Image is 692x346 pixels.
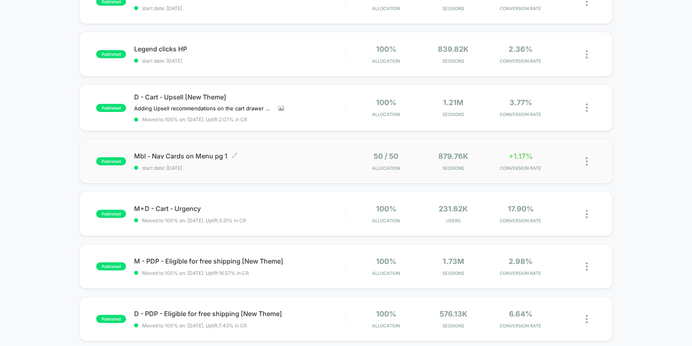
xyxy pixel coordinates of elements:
[372,58,400,64] span: Allocation
[372,165,400,171] span: Allocation
[509,310,532,318] span: 6.64%
[508,205,534,213] span: 17.90%
[134,58,346,64] span: start date: [DATE]
[134,5,346,11] span: start date: [DATE]
[422,165,485,171] span: Sessions
[422,6,485,11] span: Sessions
[142,270,249,276] span: Moved to 100% on: [DATE] . Uplift: 16.57% in CR
[489,270,553,276] span: CONVERSION RATE
[489,6,553,11] span: CONVERSION RATE
[372,6,400,11] span: Allocation
[134,45,346,53] span: Legend clicks HP
[374,152,398,160] span: 50 / 50
[586,315,588,323] img: close
[422,112,485,117] span: Sessions
[372,112,400,117] span: Allocation
[586,262,588,271] img: close
[134,105,272,112] span: Adding Upsell recommendations on the cart drawer on Desktop.
[134,257,346,265] span: M - PDP - Eligible for free shipping [New Theme]
[134,152,346,160] span: Mbl - Nav Cards on Menu pg 1
[142,116,247,122] span: Moved to 100% on: [DATE] . Uplift: 2.07% in CR
[422,218,485,224] span: Users
[509,98,532,107] span: 3.77%
[443,98,463,107] span: 1.21M
[489,58,553,64] span: CONVERSION RATE
[96,104,126,112] span: published
[509,45,532,53] span: 2.36%
[134,205,346,213] span: M+D - Cart - Urgency
[96,157,126,165] span: published
[443,257,464,266] span: 1.73M
[422,323,485,329] span: Sessions
[372,270,400,276] span: Allocation
[134,310,346,318] span: D - PDP - Eligible for free shipping [New Theme]
[489,323,553,329] span: CONVERSION RATE
[422,270,485,276] span: Sessions
[422,58,485,64] span: Sessions
[489,165,553,171] span: CONVERSION RATE
[586,50,588,59] img: close
[134,165,346,171] span: start date: [DATE]
[489,218,553,224] span: CONVERSION RATE
[376,310,396,318] span: 100%
[439,205,468,213] span: 231.62k
[376,205,396,213] span: 100%
[372,218,400,224] span: Allocation
[96,50,126,58] span: published
[509,257,532,266] span: 2.98%
[376,45,396,53] span: 100%
[586,103,588,112] img: close
[142,323,247,329] span: Moved to 100% on: [DATE] . Uplift: 7.43% in CR
[509,152,533,160] span: +1.17%
[586,157,588,166] img: close
[134,93,346,101] span: D - Cart - Upsell [New Theme]
[438,45,469,53] span: 839.82k
[440,310,467,318] span: 576.13k
[372,323,400,329] span: Allocation
[142,217,246,224] span: Moved to 100% on: [DATE] . Uplift: 3.31% in CR
[376,98,396,107] span: 100%
[96,315,126,323] span: published
[96,210,126,218] span: published
[586,210,588,218] img: close
[438,152,468,160] span: 879.76k
[96,262,126,270] span: published
[489,112,553,117] span: CONVERSION RATE
[376,257,396,266] span: 100%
